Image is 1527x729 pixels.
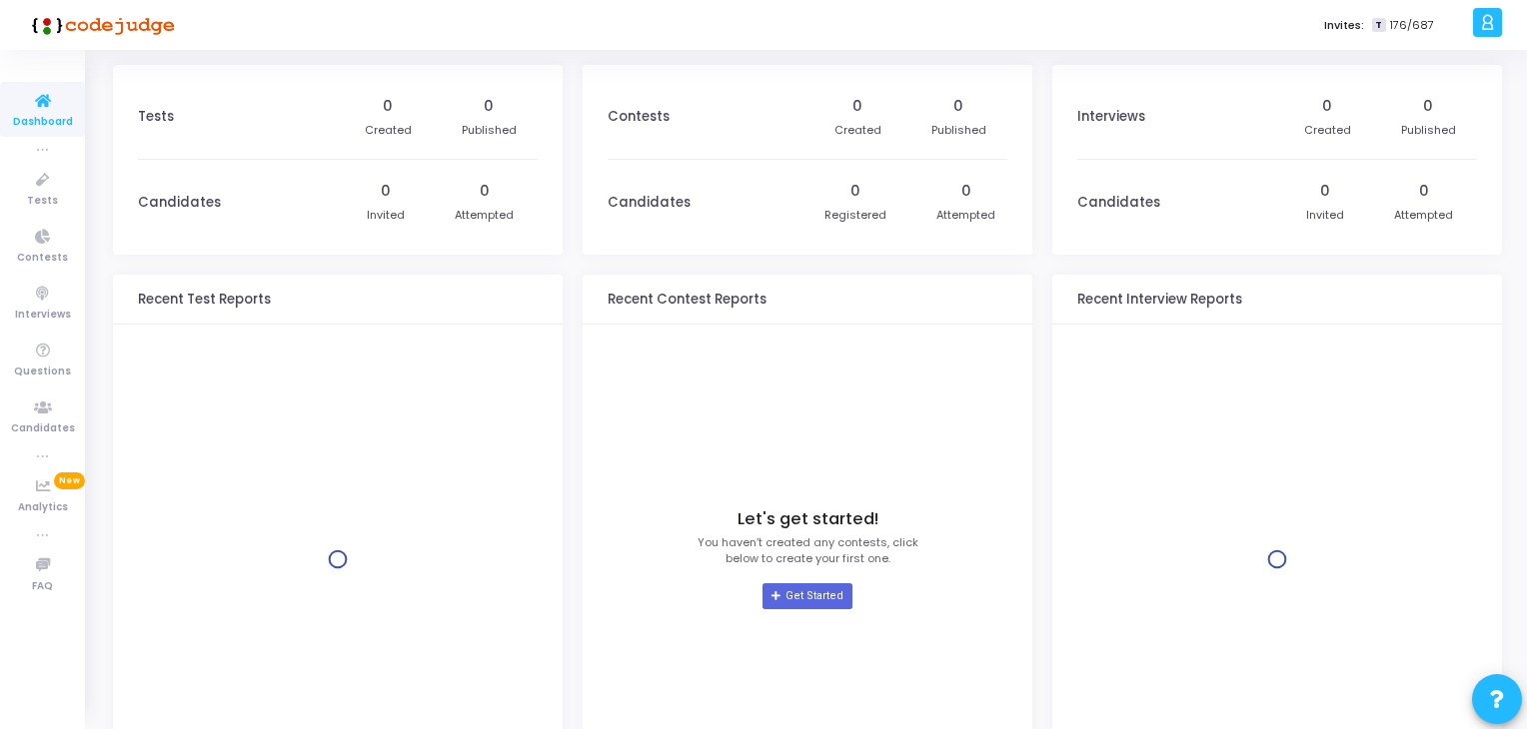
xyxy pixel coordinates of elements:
[608,109,670,125] h3: Contests
[852,96,862,117] div: 0
[738,509,878,529] h4: Let's get started!
[383,96,393,117] div: 0
[936,207,995,224] div: Attempted
[25,5,175,45] img: logo
[138,109,174,125] h3: Tests
[824,207,886,224] div: Registered
[1322,96,1332,117] div: 0
[931,122,986,139] div: Published
[834,122,881,139] div: Created
[18,499,68,516] span: Analytics
[1401,122,1456,139] div: Published
[1306,207,1344,224] div: Invited
[138,292,271,308] h3: Recent Test Reports
[1077,195,1160,211] h3: Candidates
[381,181,391,202] div: 0
[698,534,918,567] p: You haven’t created any contests, click below to create your first one.
[1304,122,1351,139] div: Created
[365,122,412,139] div: Created
[17,250,68,267] span: Contests
[367,207,405,224] div: Invited
[763,583,851,609] a: Get Started
[32,578,53,595] span: FAQ
[27,193,58,210] span: Tests
[850,181,860,202] div: 0
[1320,181,1330,202] div: 0
[480,181,490,202] div: 0
[1372,18,1385,33] span: T
[11,420,75,437] span: Candidates
[1390,17,1434,34] span: 176/687
[1419,181,1429,202] div: 0
[455,207,514,224] div: Attempted
[14,364,71,380] span: Questions
[1394,207,1453,224] div: Attempted
[13,114,73,131] span: Dashboard
[138,195,221,211] h3: Candidates
[462,122,517,139] div: Published
[1423,96,1433,117] div: 0
[961,181,971,202] div: 0
[15,307,71,324] span: Interviews
[1324,17,1364,34] label: Invites:
[54,472,85,489] span: New
[953,96,963,117] div: 0
[484,96,494,117] div: 0
[608,292,766,308] h3: Recent Contest Reports
[1077,109,1145,125] h3: Interviews
[608,195,691,211] h3: Candidates
[1077,292,1242,308] h3: Recent Interview Reports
